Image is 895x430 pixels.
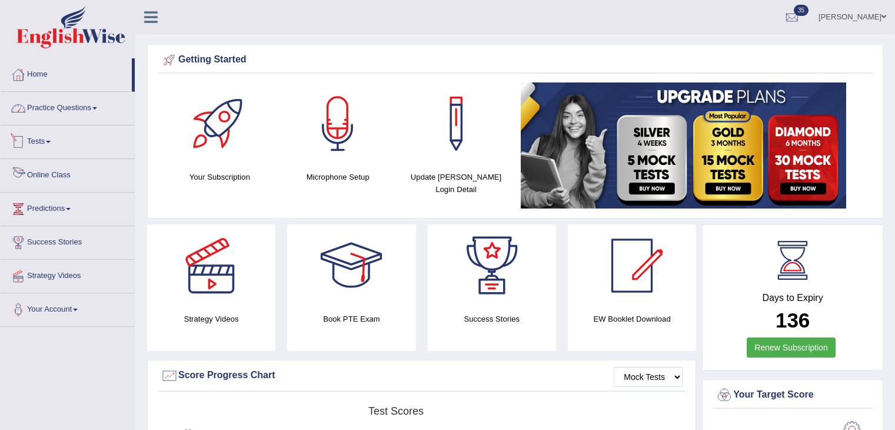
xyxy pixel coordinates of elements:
h4: EW Booklet Download [568,313,696,325]
a: Strategy Videos [1,260,135,289]
tspan: Test scores [368,405,424,417]
a: Home [1,58,132,88]
b: 136 [776,309,810,332]
div: Score Progress Chart [161,367,683,385]
span: 35 [794,5,809,16]
div: Getting Started [161,51,870,69]
a: Success Stories [1,226,135,256]
a: Practice Questions [1,92,135,121]
div: Your Target Score [716,386,870,404]
h4: Your Subscription [167,171,273,183]
a: Renew Subscription [747,338,836,358]
h4: Success Stories [428,313,556,325]
h4: Days to Expiry [716,293,870,303]
a: Tests [1,125,135,155]
h4: Microphone Setup [285,171,391,183]
h4: Book PTE Exam [287,313,415,325]
a: Online Class [1,159,135,188]
h4: Update [PERSON_NAME] Login Detail [403,171,510,196]
a: Predictions [1,193,135,222]
a: Your Account [1,293,135,323]
img: small5.jpg [521,82,846,209]
h4: Strategy Videos [147,313,275,325]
